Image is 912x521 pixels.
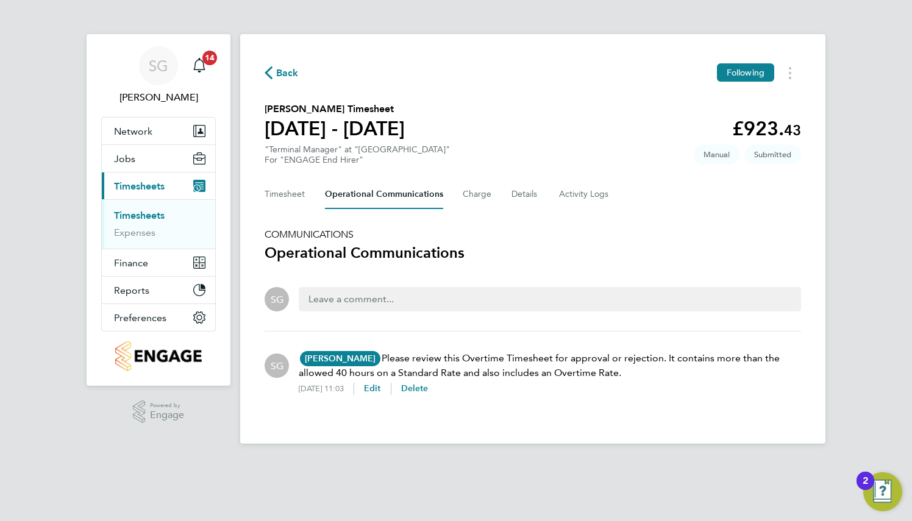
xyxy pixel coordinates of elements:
[150,410,184,420] span: Engage
[265,102,405,116] h2: [PERSON_NAME] Timesheet
[559,180,610,209] button: Activity Logs
[133,400,185,424] a: Powered byEngage
[114,153,135,165] span: Jobs
[325,180,443,209] button: Operational Communications
[276,66,299,80] span: Back
[717,63,774,82] button: Following
[694,144,739,165] span: This timesheet was manually created.
[463,180,492,209] button: Charge
[114,210,165,221] a: Timesheets
[271,292,283,306] span: SG
[149,58,168,74] span: SG
[87,34,230,386] nav: Main navigation
[150,400,184,411] span: Powered by
[101,46,216,105] a: SG[PERSON_NAME]
[114,126,152,137] span: Network
[265,287,289,311] div: Sophia Goodwin
[114,285,149,296] span: Reports
[202,51,217,65] span: 14
[271,359,283,372] span: SG
[114,257,148,269] span: Finance
[102,172,215,199] button: Timesheets
[114,312,166,324] span: Preferences
[101,90,216,105] span: Sophia Goodwin
[114,227,155,238] a: Expenses
[299,384,354,394] div: [DATE] 11:03
[187,46,212,85] a: 14
[265,243,801,263] h3: Operational Communications
[863,481,868,497] div: 2
[102,118,215,144] button: Network
[779,63,801,82] button: Timesheets Menu
[401,383,429,394] span: Delete
[727,67,764,78] span: Following
[299,351,801,380] p: Please review this Overtime Timesheet for approval or rejection. It contains more than the allowe...
[265,65,299,80] button: Back
[102,145,215,172] button: Jobs
[784,121,801,139] span: 43
[364,383,381,395] button: Edit
[265,180,305,209] button: Timesheet
[364,383,381,394] span: Edit
[115,341,202,371] img: engagetech2-logo-retina.png
[732,117,801,140] app-decimal: £923.
[300,351,380,366] span: [PERSON_NAME]
[102,199,215,249] div: Timesheets
[744,144,801,165] span: This timesheet is Submitted.
[102,277,215,303] button: Reports
[511,180,540,209] button: Details
[265,144,450,165] div: "Terminal Manager" at "[GEOGRAPHIC_DATA]"
[114,180,165,192] span: Timesheets
[863,472,902,511] button: Open Resource Center, 2 new notifications
[265,229,801,241] h5: COMMUNICATIONS
[265,155,450,165] div: For "ENGAGE End Hirer"
[401,383,429,395] button: Delete
[101,341,216,371] a: Go to home page
[265,116,405,141] h1: [DATE] - [DATE]
[102,304,215,331] button: Preferences
[265,353,289,378] div: Sophia Goodwin
[102,249,215,276] button: Finance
